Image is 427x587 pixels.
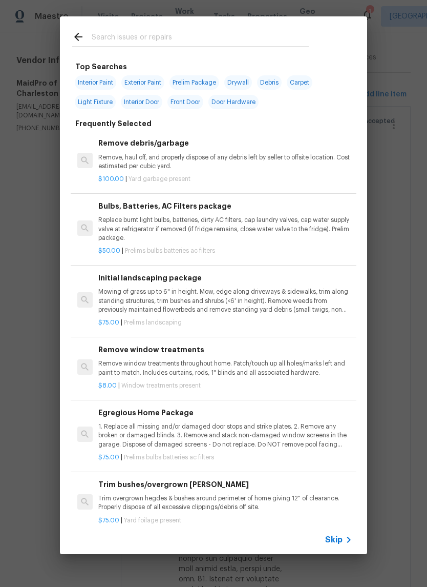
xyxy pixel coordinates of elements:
[98,216,352,242] p: Replace burnt light bulbs, batteries, dirty AC filters, cap laundry valves, cap water supply valv...
[124,454,214,460] span: Prelims bulbs batteries ac filters
[98,175,352,184] p: |
[98,407,352,418] h6: Egregious Home Package
[75,118,152,129] h6: Frequently Selected
[121,382,201,389] span: Window treatments present
[98,454,119,460] span: $75.00
[169,75,219,90] span: Prelim Package
[98,516,352,525] p: |
[98,318,352,327] p: |
[98,176,124,182] span: $100.00
[121,75,164,90] span: Exterior Paint
[98,381,352,390] p: |
[224,75,252,90] span: Drywall
[75,95,116,109] span: Light Fixture
[98,153,352,171] p: Remove, haul off, and properly dispose of any debris left by seller to offsite location. Cost est...
[124,319,182,326] span: Prelims landscaping
[98,494,352,512] p: Trim overgrown hegdes & bushes around perimeter of home giving 12" of clearance. Properly dispose...
[167,95,203,109] span: Front Door
[98,479,352,490] h6: Trim bushes/overgrown [PERSON_NAME]
[98,272,352,284] h6: Initial landscaping package
[124,517,181,523] span: Yard foilage present
[121,95,162,109] span: Interior Door
[98,200,352,212] h6: Bulbs, Batteries, AC Filters package
[129,176,190,182] span: Yard garbage present
[125,248,215,254] span: Prelims bulbs batteries ac filters
[287,75,312,90] span: Carpet
[75,61,127,72] h6: Top Searches
[98,319,119,326] span: $75.00
[257,75,282,90] span: Debris
[98,248,120,254] span: $50.00
[92,31,309,46] input: Search issues or repairs
[208,95,259,109] span: Door Hardware
[98,288,352,314] p: Mowing of grass up to 6" in height. Mow, edge along driveways & sidewalks, trim along standing st...
[98,344,352,355] h6: Remove window treatments
[98,247,352,255] p: |
[98,359,352,377] p: Remove window treatments throughout home. Patch/touch up all holes/marks left and paint to match....
[98,453,352,462] p: |
[325,535,343,545] span: Skip
[98,517,119,523] span: $75.00
[98,422,352,449] p: 1. Replace all missing and/or damaged door stops and strike plates. 2. Remove any broken or damag...
[98,137,352,149] h6: Remove debris/garbage
[98,382,117,389] span: $8.00
[75,75,116,90] span: Interior Paint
